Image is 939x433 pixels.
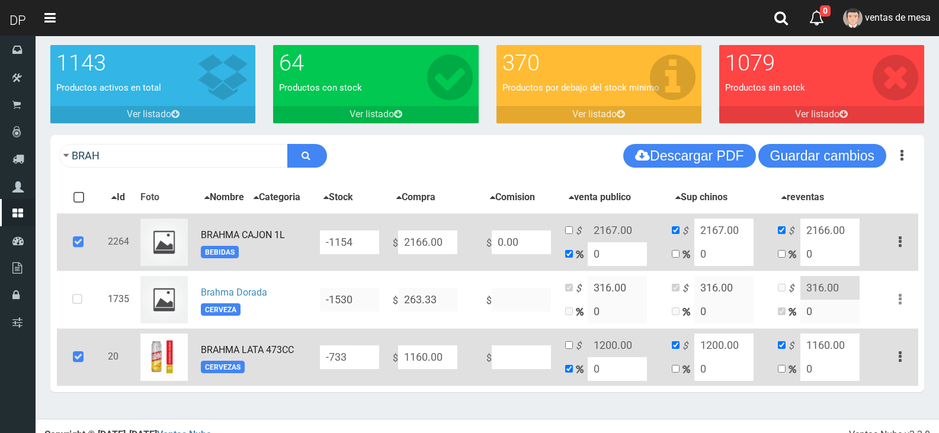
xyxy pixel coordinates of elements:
[502,82,659,93] font: Productos por debajo del stock minimo
[795,108,839,120] font: Ver listado
[576,339,588,353] i: $
[496,106,701,123] a: Ver listado
[140,219,188,266] img: ...
[50,106,255,123] a: Ver listado
[103,213,136,271] td: 2264
[201,361,245,373] span: CERVEZAS
[572,108,617,120] font: Ver listado
[672,190,731,205] button: Sup chinos
[719,106,924,123] a: Ver listado
[201,246,239,258] span: BEBIDAS
[682,339,694,353] i: $
[565,190,634,205] button: venta publico
[388,328,482,386] td: $
[250,190,304,205] button: Categoria
[388,213,482,271] td: $
[482,328,560,386] td: $
[279,82,362,93] font: Productos con stock
[576,224,588,238] i: $
[865,12,931,23] span: ventas de mesa
[320,190,357,205] button: Stock
[103,271,136,328] td: 1735
[576,282,588,296] i: $
[108,190,129,205] button: Id
[201,287,267,298] a: Brahma Dorada
[56,50,106,76] font: 1143
[393,190,439,205] button: Compra
[482,271,560,328] td: $
[201,303,241,316] span: CERVEZA
[789,224,800,238] i: $
[486,190,539,205] button: Comision
[778,190,828,205] button: reventas
[820,5,831,17] span: 0
[136,182,196,213] th: Foto
[127,108,171,120] font: Ver listado
[725,50,775,76] font: 1079
[502,50,540,76] font: 370
[388,271,482,328] td: $
[843,8,863,28] img: User Image
[140,276,188,323] img: ...
[789,282,800,296] i: $
[725,82,805,93] font: Productos sin sotck
[201,190,248,205] button: Nombre
[201,229,285,240] a: BRAHMA CAJON 1L
[682,282,694,296] i: $
[279,50,304,76] font: 64
[59,144,288,168] input: Ingrese su busqueda
[623,144,755,168] button: Descargar PDF
[56,82,161,93] font: Productos activos en total
[758,144,886,168] button: Guardar cambios
[273,106,478,123] a: Ver listado
[140,333,188,381] img: ...
[482,213,560,271] td: $
[682,224,694,238] i: $
[201,344,294,355] a: BRAHMA LATA 473CC
[103,328,136,386] td: 20
[789,339,800,353] i: $
[350,108,394,120] font: Ver listado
